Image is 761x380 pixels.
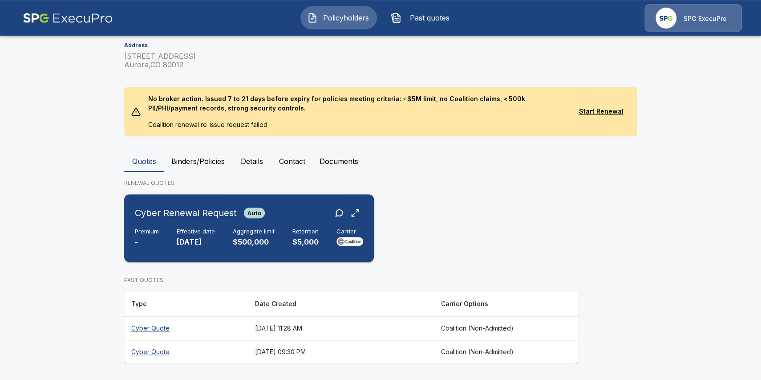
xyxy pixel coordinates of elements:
[321,12,370,23] span: Policyholders
[248,316,433,340] th: [DATE] 11:28 AM
[135,237,159,247] p: -
[124,179,637,187] p: RENEWAL QUOTES
[572,103,630,120] button: Start Renewal
[433,316,578,340] th: Coalition (Non-Admitted)
[124,151,164,172] button: Quotes
[124,291,578,364] table: responsive table
[177,237,215,247] p: [DATE]
[433,340,578,364] th: Coalition (Non-Admitted)
[292,228,319,235] h6: Retention
[135,206,237,220] h6: Cyber Renewal Request
[233,237,275,247] p: $500,000
[384,6,461,29] button: Past quotes IconPast quotes
[656,8,676,29] img: Agency Icon
[405,12,454,23] span: Past quotes
[124,52,288,69] p: [STREET_ADDRESS] Aurora , CO 80012
[292,237,319,247] p: $5,000
[233,228,275,235] h6: Aggregate limit
[300,6,377,29] button: Policyholders IconPolicyholders
[433,291,578,317] th: Carrier Options
[141,120,572,136] p: Coalition renewal re-issue request failed
[124,291,248,317] th: Type
[177,228,215,235] h6: Effective date
[684,14,727,23] p: SPG ExecuPro
[391,12,401,23] img: Past quotes Icon
[248,340,433,364] th: [DATE] 09:30 PM
[141,87,572,120] p: No broker action. Issued 7 to 21 days before expiry for policies meeting criteria: ≤ $5M limit, n...
[307,12,318,23] img: Policyholders Icon
[164,151,232,172] button: Binders/Policies
[272,151,312,172] button: Contact
[312,151,365,172] button: Documents
[135,228,159,235] h6: Premium
[232,151,272,172] button: Details
[124,340,248,364] th: Cyber Quote
[244,209,265,217] span: Auto
[124,276,578,284] p: PAST QUOTES
[23,4,113,32] img: AA Logo
[124,316,248,340] th: Cyber Quote
[336,237,363,246] img: Carrier
[124,42,288,49] h6: Address
[248,291,433,317] th: Date Created
[336,228,363,235] h6: Carrier
[124,151,637,172] div: policyholder tabs
[644,4,742,32] a: Agency IconSPG ExecuPro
